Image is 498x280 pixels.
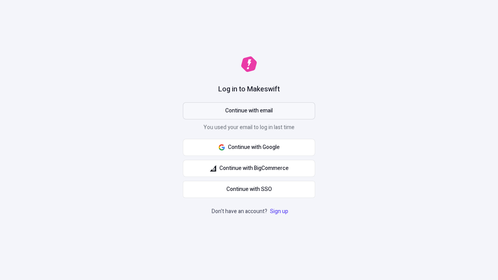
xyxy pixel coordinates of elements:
[225,107,273,115] span: Continue with email
[183,139,315,156] button: Continue with Google
[218,84,280,94] h1: Log in to Makeswift
[228,143,280,152] span: Continue with Google
[219,164,289,173] span: Continue with BigCommerce
[212,207,290,216] p: Don't have an account?
[183,181,315,198] a: Continue with SSO
[183,102,315,119] button: Continue with email
[183,160,315,177] button: Continue with BigCommerce
[268,207,290,215] a: Sign up
[183,123,315,135] p: You used your email to log in last time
